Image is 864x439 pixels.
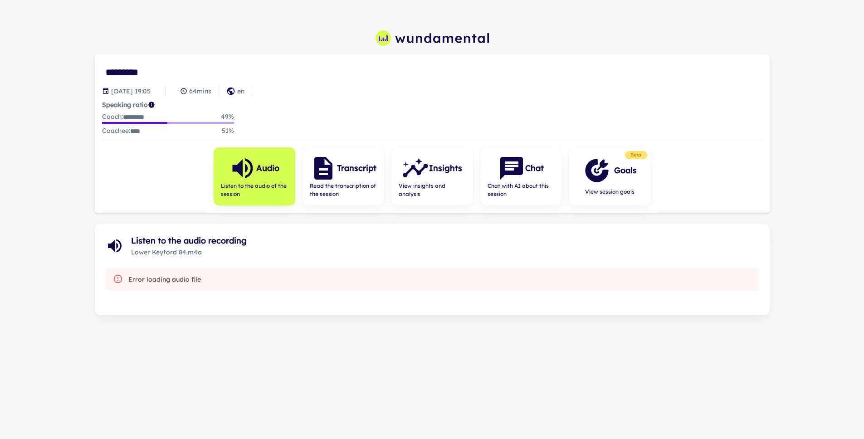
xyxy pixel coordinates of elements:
[111,86,151,96] p: Session date
[102,101,148,109] strong: Speaking ratio
[189,86,211,96] p: 64 mins
[525,162,544,175] h6: Chat
[102,126,140,136] p: Coachee :
[337,162,376,175] h6: Transcript
[310,182,377,198] span: Read the transcription of the session
[214,147,295,205] button: AudioListen to the audio of the session
[131,234,759,247] span: Listen to the audio recording
[221,182,288,198] span: Listen to the audio of the session
[131,247,759,257] span: Lower Keyford 84.m4a
[399,182,466,198] span: View insights and analysis
[256,162,279,175] h6: Audio
[222,126,234,136] p: 51 %
[583,188,637,196] span: View session goals
[303,147,384,205] button: TranscriptRead the transcription of the session
[128,271,201,288] div: Error loading audio file
[429,162,462,175] h6: Insights
[480,147,562,205] button: ChatChat with AI about this session
[237,86,244,96] p: en
[614,164,637,177] h6: Goals
[391,147,473,205] button: InsightsView insights and analysis
[102,112,144,122] p: Coach :
[221,112,234,122] p: 49 %
[569,147,651,205] button: GoalsView session goals
[627,151,645,159] span: Beta
[148,101,155,108] svg: Coach/coachee ideal ratio of speaking is roughly 20:80. Mentor/mentee ideal ratio of speaking is ...
[488,182,555,198] span: Chat with AI about this session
